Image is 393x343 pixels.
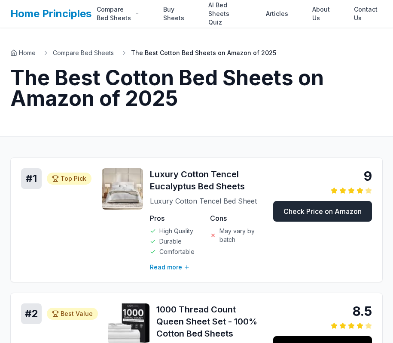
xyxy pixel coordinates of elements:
span: Top Pick [61,174,86,183]
div: 8.5 [273,303,372,319]
a: Articles [261,5,293,22]
span: The Best Cotton Bed Sheets on Amazon of 2025 [131,49,276,57]
a: About Us [307,5,335,22]
h1: The Best Cotton Bed Sheets on Amazon of 2025 [10,68,383,109]
button: Read more [150,263,190,272]
a: Buy Sheets [158,5,189,22]
h4: Pros [150,213,203,223]
a: Check Price on Amazon [273,201,372,222]
img: Luxury Cotton Tencel Eucalyptus Bed Sheets - Cotton, Tencel Lyocell product image [102,168,143,210]
li: High Quality [150,227,203,235]
li: May vary by batch [210,227,263,244]
div: # 1 [21,168,42,189]
a: Home Principles [10,7,91,20]
li: Comfortable [150,247,203,256]
a: Compare Bed Sheets [53,49,114,57]
h4: Cons [210,213,263,223]
span: Best Value [61,309,93,318]
div: Compare Bed Sheets [91,5,144,22]
li: Durable [150,237,203,246]
p: Luxury Cotton Tencel Bed Sheet [150,196,263,206]
a: Contact Us [349,5,383,22]
div: 9 [273,168,372,184]
nav: Breadcrumb [10,49,383,57]
h3: Luxury Cotton Tencel Eucalyptus Bed Sheets [150,168,263,192]
a: Home [10,49,36,57]
div: # 2 [21,303,42,324]
h3: 1000 Thread Count Queen Sheet Set - 100% Cotton Bed Sheets [156,303,263,340]
a: AI Bed Sheets Quiz [203,5,247,22]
